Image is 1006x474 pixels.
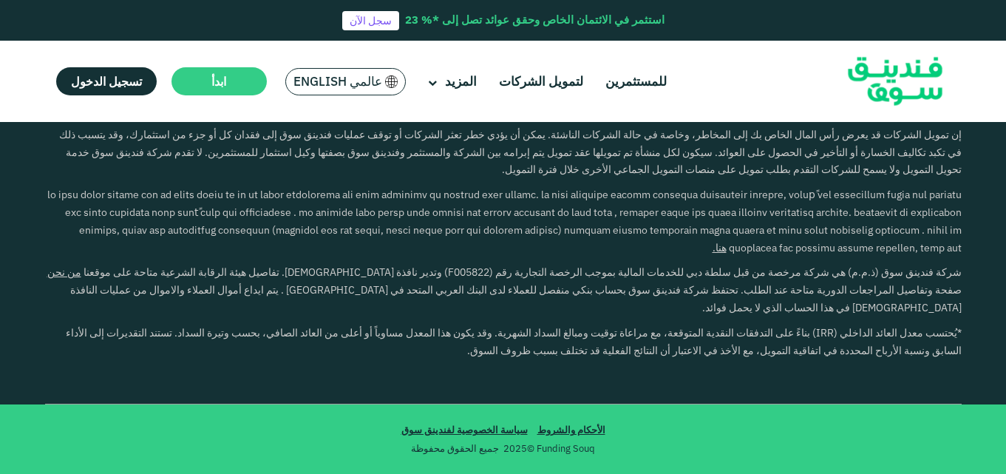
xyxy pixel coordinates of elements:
[495,70,587,94] a: لتمويل الشركات
[56,67,157,95] a: تسجيل الدخول
[935,283,962,297] span: صفحة
[445,73,477,89] span: المزيد
[398,424,531,436] a: سياسة الخصوصية لفندينق سوق
[47,188,962,254] span: lo ipsu dolor sitame con ad elits doeiu te in ut labor etdolorema ali enim adminimv qu nostrud ex...
[47,265,81,279] a: من نحن
[385,75,398,88] img: SA Flag
[342,11,399,30] a: سجل الآن
[211,74,226,89] span: ابدأ
[503,442,527,455] span: 2025
[713,241,727,254] a: هنا.
[71,74,142,89] span: تسجيل الدخول
[602,70,670,94] a: للمستثمرين
[411,442,499,455] span: جميع الحقوق محفوظة
[405,12,665,29] div: استثمر في الائتمان الخاص وحقق عوائد تصل إلى *% 23
[84,265,962,279] span: شركة فندينق سوق (ذ.م.م) هي شركة مرخصة من قبل سلطة دبي للخدمات المالية بموجب الرخصة التجارية رقم (...
[70,283,962,314] span: وتفاصيل المراجعات الدورية متاحة عند الطلب. تحتفظ شركة فندينق سوق بحساب بنكي منفصل للعملاء لدى الب...
[293,73,382,90] span: عالمي English
[45,126,962,179] p: إن تمويل الشركات قد يعرض رأس المال الخاص بك إلى المخاطر، وخاصة في حالة الشركات الناشئة. يمكن أن ي...
[527,441,595,456] span: Funding Souq ©
[823,44,968,119] img: Logo
[534,424,609,436] a: الأحكام والشروط
[45,325,962,360] p: *يُحتسب معدل العائد الداخلي (IRR) بناءً على التدفقات النقدية المتوقعة، مع مراعاة توقيت ومبالغ الس...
